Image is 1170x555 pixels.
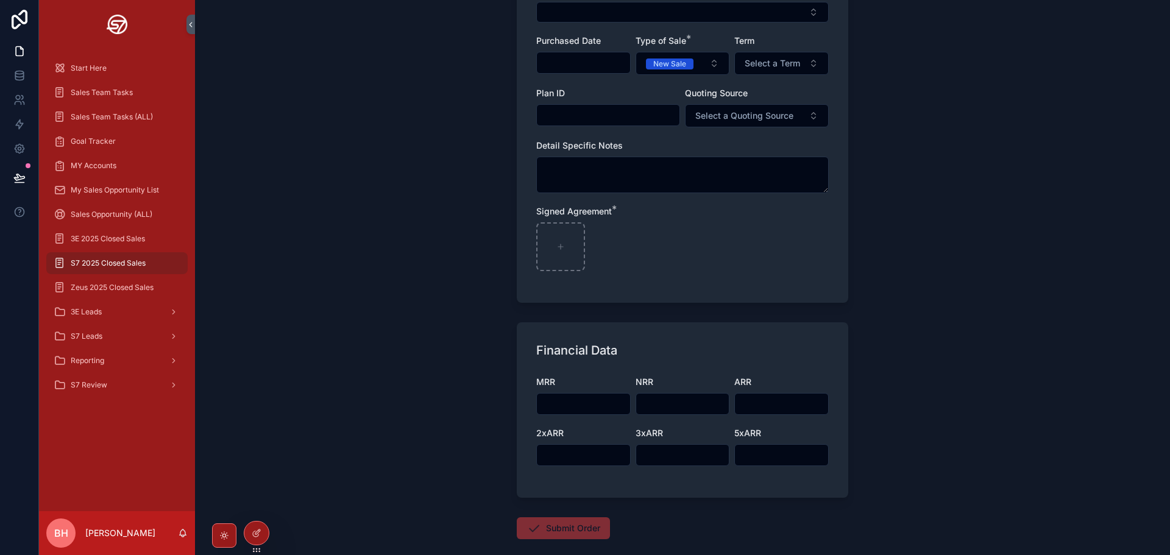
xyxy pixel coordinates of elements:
a: Reporting [46,350,188,372]
span: Sales Team Tasks (ALL) [71,112,153,122]
span: Select a Term [745,57,800,69]
h1: Financial Data [536,342,617,359]
span: 3E 2025 Closed Sales [71,234,145,244]
span: Quoting Source [685,88,748,98]
a: My Sales Opportunity List [46,179,188,201]
a: 3E 2025 Closed Sales [46,228,188,250]
a: Start Here [46,57,188,79]
a: 3E Leads [46,301,188,323]
a: S7 Leads [46,325,188,347]
span: My Sales Opportunity List [71,185,159,195]
span: Goal Tracker [71,136,116,146]
button: Select Button [536,2,829,23]
span: Zeus 2025 Closed Sales [71,283,154,292]
button: Select Button [636,52,730,75]
span: Detail Specific Notes [536,140,623,150]
span: Start Here [71,63,107,73]
a: S7 2025 Closed Sales [46,252,188,274]
p: [PERSON_NAME] [85,527,155,539]
span: S7 Leads [71,331,102,341]
span: 5xARR [734,428,761,438]
span: Sales Opportunity (ALL) [71,210,152,219]
span: BH [54,526,68,540]
img: App logo [107,15,127,34]
span: Term [734,35,754,46]
button: Select Button [734,52,829,75]
a: Sales Team Tasks [46,82,188,104]
span: Sales Team Tasks [71,88,133,97]
a: Goal Tracker [46,130,188,152]
span: Signed Agreement [536,206,612,216]
span: MY Accounts [71,161,116,171]
div: scrollable content [39,49,195,412]
a: Sales Opportunity (ALL) [46,203,188,225]
a: MY Accounts [46,155,188,177]
a: S7 Review [46,374,188,396]
a: Zeus 2025 Closed Sales [46,277,188,299]
span: NRR [636,376,653,387]
span: ARR [734,376,751,387]
span: Type of Sale [636,35,686,46]
span: MRR [536,376,555,387]
span: S7 Review [71,380,107,390]
span: S7 2025 Closed Sales [71,258,146,268]
span: Plan ID [536,88,565,98]
span: Select a Quoting Source [695,110,793,122]
span: Reporting [71,356,104,366]
span: Purchased Date [536,35,601,46]
div: New Sale [653,58,686,69]
span: 3xARR [636,428,663,438]
button: Select Button [685,104,829,127]
span: 2xARR [536,428,564,438]
span: 3E Leads [71,307,102,317]
a: Sales Team Tasks (ALL) [46,106,188,128]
